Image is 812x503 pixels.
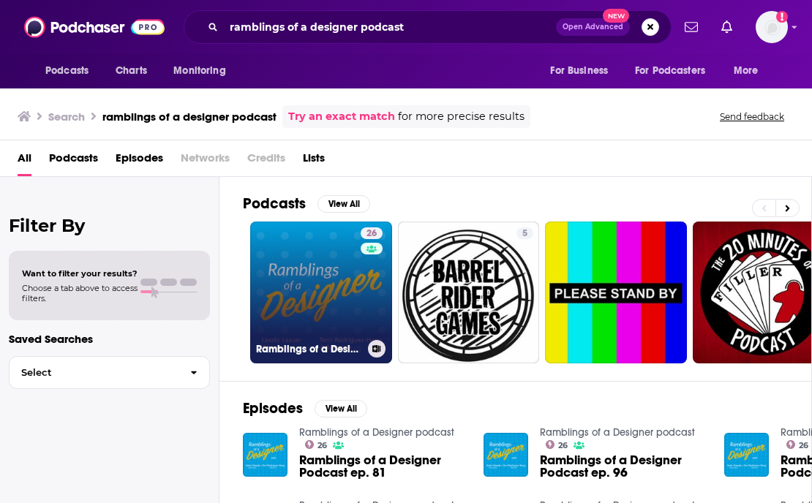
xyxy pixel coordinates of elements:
span: For Business [550,61,608,81]
h3: Search [48,110,85,124]
span: 5 [522,227,527,241]
button: open menu [625,57,726,85]
button: open menu [163,57,244,85]
img: Podchaser - Follow, Share and Rate Podcasts [24,13,165,41]
a: All [18,146,31,176]
span: Charts [116,61,147,81]
a: 26 [305,440,328,449]
a: Podcasts [49,146,98,176]
span: Podcasts [45,61,89,81]
span: Monitoring [173,61,225,81]
h3: Ramblings of a Designer podcast [256,343,362,355]
a: Ramblings of a Designer Podcast ep. 81 [299,454,466,479]
a: 26Ramblings of a Designer podcast [250,222,392,363]
a: Ramblings of a Designer podcast [299,426,454,439]
a: EpisodesView All [243,399,367,417]
a: Ramblings of a Designer podcast [540,426,695,439]
span: Credits [247,146,285,176]
a: Show notifications dropdown [679,15,704,39]
input: Search podcasts, credits, & more... [224,15,556,39]
span: 26 [366,227,377,241]
span: Open Advanced [563,23,623,31]
button: Select [9,356,210,389]
button: Show profile menu [756,11,788,43]
span: for more precise results [398,108,525,125]
h3: ramblings of a designer podcast [102,110,277,124]
img: User Profile [756,11,788,43]
a: Ramblings of a Designer Podcast ep. 96 [540,454,707,479]
span: 26 [799,442,808,449]
span: Logged in as redsetterpr [756,11,788,43]
img: Ramblings of a Designer Podcast ep. 96 [484,433,528,477]
button: open menu [723,57,777,85]
span: Choose a tab above to access filters. [22,283,138,303]
span: For Podcasters [635,61,705,81]
h2: Podcasts [243,194,306,213]
span: 26 [317,442,327,449]
button: Send feedback [715,110,789,123]
span: Want to filter your results? [22,268,138,279]
h2: Episodes [243,399,303,417]
img: Ramblings of a Designer Podcast ep. 85 [724,433,769,477]
span: Select [10,368,178,377]
a: 5 [398,222,540,363]
a: 26 [361,227,383,239]
p: Saved Searches [9,332,210,346]
span: 26 [558,442,568,449]
a: PodcastsView All [243,194,370,213]
svg: Add a profile image [776,11,788,23]
button: open menu [540,57,626,85]
button: Open AdvancedNew [556,18,630,36]
a: 26 [546,440,568,449]
a: Charts [106,57,156,85]
button: View All [317,195,370,213]
h2: Filter By [9,215,210,236]
a: 5 [516,227,533,239]
a: Episodes [116,146,163,176]
div: Search podcasts, credits, & more... [184,10,672,44]
span: More [734,61,759,81]
a: Show notifications dropdown [715,15,738,39]
a: 26 [786,440,809,449]
a: Try an exact match [288,108,395,125]
span: New [603,9,629,23]
button: View All [315,400,367,417]
a: Lists [303,146,325,176]
img: Ramblings of a Designer Podcast ep. 81 [243,433,287,477]
span: Networks [181,146,230,176]
button: open menu [35,57,108,85]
